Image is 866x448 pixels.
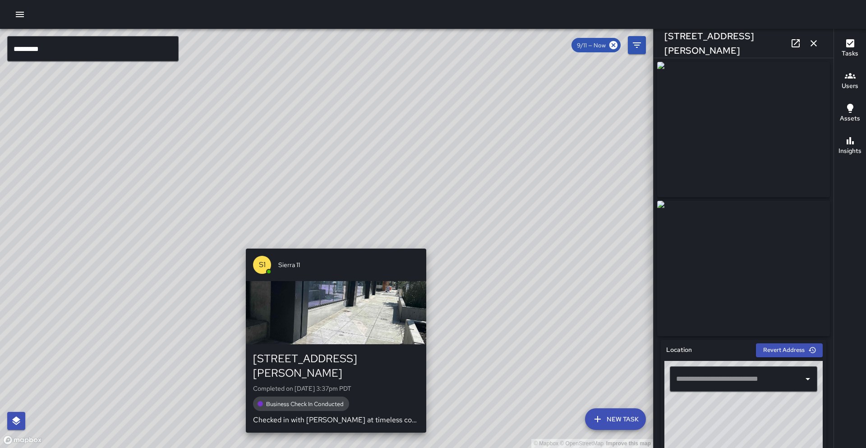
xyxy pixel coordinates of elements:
h6: Assets [840,114,860,124]
span: 9/11 — Now [571,42,611,49]
div: [STREET_ADDRESS][PERSON_NAME] [253,351,419,380]
h6: Users [842,81,858,91]
p: Completed on [DATE] 3:37pm PDT [253,384,419,393]
img: request_images%2Faef1b7e0-8f5e-11f0-90ad-1f18ff5cdfd4 [657,201,830,336]
button: Assets [834,97,866,130]
p: Checked in with [PERSON_NAME] at timeless code 4 [253,415,419,425]
img: request_images%2Fad992cc0-8f5e-11f0-90ad-1f18ff5cdfd4 [657,62,830,197]
button: S1Sierra 11[STREET_ADDRESS][PERSON_NAME]Completed on [DATE] 3:37pm PDTBusiness Check In Conducted... [246,249,426,433]
button: Filters [628,36,646,54]
button: Insights [834,130,866,162]
h6: Location [666,345,692,355]
h6: Insights [838,146,861,156]
h6: [STREET_ADDRESS][PERSON_NAME] [664,29,787,58]
button: Users [834,65,866,97]
span: Sierra 11 [278,260,419,269]
button: Tasks [834,32,866,65]
h6: Tasks [842,49,858,59]
button: New Task [585,408,646,430]
button: Revert Address [756,343,823,357]
span: Business Check In Conducted [261,400,349,408]
p: S1 [259,259,266,270]
button: Open [802,373,814,385]
div: 9/11 — Now [571,38,621,52]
